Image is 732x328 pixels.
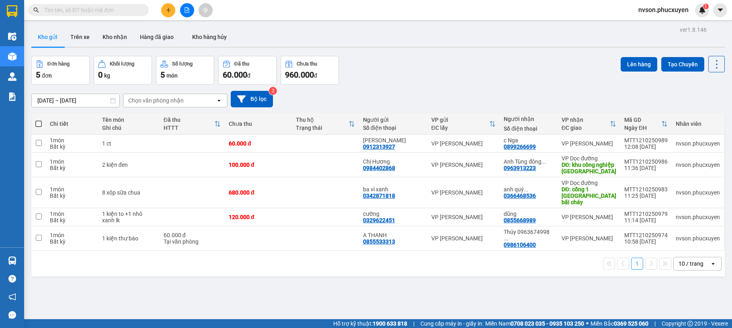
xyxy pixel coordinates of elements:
div: 680.000 đ [229,189,288,196]
svg: open [216,97,222,104]
span: 960.000 [285,70,314,80]
div: ĐC lấy [431,125,490,131]
img: warehouse-icon [8,52,16,61]
input: Tìm tên, số ĐT hoặc mã đơn [44,6,139,14]
div: cường [363,211,423,217]
div: DĐ: cổng 1 chợ cái dăm bãi cháy [562,186,616,205]
div: 11:25 [DATE] [624,193,668,199]
span: Miền Nam [485,319,584,328]
span: kg [104,72,110,79]
div: Tại văn phòng [164,238,221,245]
span: caret-down [717,6,724,14]
div: VP Dọc đường [562,155,616,162]
span: message [8,311,16,319]
button: Đơn hàng5đơn [31,56,90,85]
div: VP [PERSON_NAME] [562,235,616,242]
div: Thu hộ [296,117,349,123]
img: icon-new-feature [699,6,706,14]
button: Tạo Chuyến [661,57,704,72]
div: ĐC giao [562,125,610,131]
span: copyright [687,321,693,326]
button: Lên hàng [621,57,657,72]
img: warehouse-icon [8,256,16,265]
div: Đồng Thị Hà [363,137,423,143]
span: notification [8,293,16,301]
span: | [413,319,414,328]
div: MTT1210250979 [624,211,668,217]
button: file-add [180,3,194,17]
img: warehouse-icon [8,32,16,41]
div: Chưa thu [229,121,288,127]
div: Đơn hàng [47,61,70,67]
div: Người nhận [504,116,554,122]
span: question-circle [8,275,16,283]
div: Bất kỳ [50,238,94,245]
div: 0342871818 [363,193,395,199]
div: 0855668989 [504,217,536,223]
div: VP [PERSON_NAME] [431,235,496,242]
div: DĐ: khu công nghiệp Đông Mai [562,162,616,174]
div: 1 kiện thư báo [102,235,156,242]
div: HTTT [164,125,214,131]
div: 10 / trang [679,260,703,268]
span: 60.000 [223,70,247,80]
div: Chi tiết [50,121,94,127]
div: 0963913223 [504,165,536,171]
div: Số điện thoại [363,125,423,131]
div: VP Dọc đường [562,180,616,186]
div: 0329622451 [363,217,395,223]
button: aim [199,3,213,17]
div: nvson.phucxuyen [676,214,720,220]
button: Đã thu60.000đ [218,56,277,85]
div: VP [PERSON_NAME] [431,162,496,168]
div: Chị Hương [363,158,423,165]
div: ver 1.8.146 [680,25,707,34]
div: 0366468536 [504,193,536,199]
button: Trên xe [64,27,96,47]
div: Ghi chú [102,125,156,131]
div: A THANH [363,232,423,238]
div: 1 món [50,137,94,143]
span: đ [314,72,317,79]
div: 0899266699 [504,143,536,150]
div: Chưa thu [297,61,317,67]
div: Bất kỳ [50,193,94,199]
div: 0855533313 [363,238,395,245]
span: 5 [160,70,165,80]
div: 1 ct [102,140,156,147]
div: Anh Tùng đông lạnh [504,158,554,165]
div: 100.000 đ [229,162,288,168]
span: Kho hàng hủy [192,34,227,40]
div: VP [PERSON_NAME] [431,140,496,147]
div: Khối lượng [110,61,134,67]
span: ... [504,235,509,242]
div: 10:58 [DATE] [624,238,668,245]
div: VP [PERSON_NAME] [431,189,496,196]
div: 2 kiện đen [102,162,156,168]
button: Số lượng5món [156,56,214,85]
div: VP [PERSON_NAME] [562,140,616,147]
div: Tên món [102,117,156,123]
div: nvson.phucxuyen [676,140,720,147]
div: Đã thu [164,117,214,123]
strong: 0708 023 035 - 0935 103 250 [511,320,584,327]
button: Chưa thu960.000đ [281,56,339,85]
div: Đã thu [234,61,249,67]
sup: 2 [269,87,277,95]
div: Mã GD [624,117,661,123]
svg: open [710,260,716,267]
sup: 1 [703,4,709,9]
span: 1 [704,4,707,9]
div: Bất kỳ [50,143,94,150]
span: ... [541,158,546,165]
span: nvson.phucxuyen [632,5,695,15]
div: 0984402868 [363,165,395,171]
div: Trạng thái [296,125,349,131]
div: nvson.phucxuyen [676,235,720,242]
div: 1 món [50,211,94,217]
span: Miền Bắc [591,319,648,328]
button: Hàng đã giao [133,27,180,47]
div: MTT1210250986 [624,158,668,165]
div: 1 kiện to +1 nhỏ xanh lk [102,211,156,223]
th: Toggle SortBy [620,113,672,135]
